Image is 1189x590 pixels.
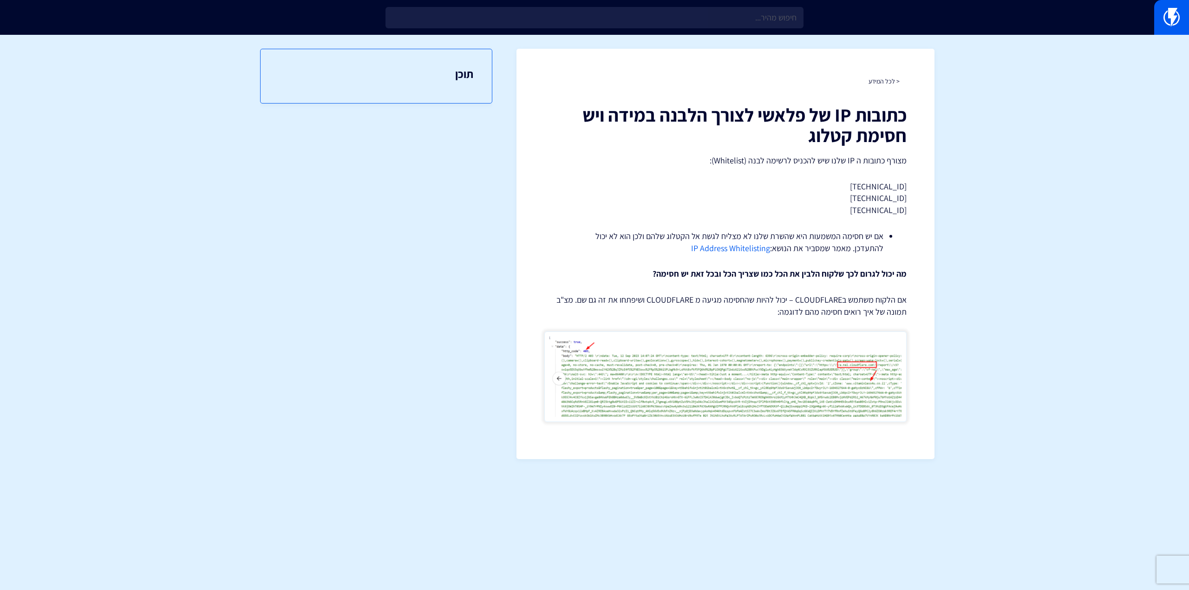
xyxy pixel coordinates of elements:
p: מצורף כתובות ה IP שלנו שיש להכניס לרשימה לבנה (Whitelist): [544,155,907,167]
strong: מה יכול לגרום לכך שלקוח הלבין את הכל כמו שצריך הכל ובכל זאת יש חסימה? [653,268,907,279]
input: חיפוש מהיר... [385,7,804,28]
a: < לכל המידע [869,77,900,85]
h3: תוכן [279,68,473,80]
p: [TECHNICAL_ID] [TECHNICAL_ID] [TECHNICAL_ID] [544,181,907,216]
a: IP Address Whitelisting [691,243,770,253]
p: אם הלקוח משתמש בCLOUDFLARE – יכול להיות שהחסימה מגיעה מ CLOUDFLARE ושיפתחו את זה גם שם. מצ"ב תמונ... [544,294,907,318]
li: אם יש חסימה המשמעות היא שהשרת שלנו לא מצליח לגשת אל הקטלוג שלהם ולכן הוא לא יכול להתעדכן. מאמר שמ... [568,230,883,254]
h1: כתובות IP של פלאשי לצורך הלבנה במידה ויש חסימת קטלוג [544,104,907,145]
